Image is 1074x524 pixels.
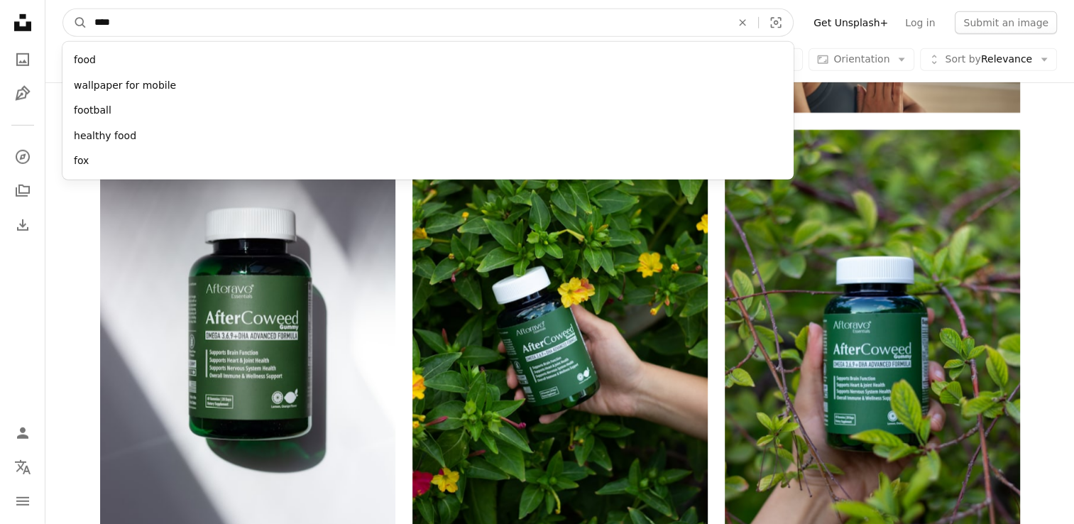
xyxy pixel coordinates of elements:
a: Illustrations [9,80,37,108]
a: Photos [9,45,37,74]
div: food [62,48,794,73]
button: Sort byRelevance [920,48,1057,71]
button: Visual search [759,9,793,36]
div: football [62,98,794,124]
a: a person holding a bottle of vitamin supplement in their hand [412,334,708,346]
div: wallpaper for mobile [62,73,794,99]
span: Sort by [945,53,980,65]
button: Menu [9,487,37,515]
a: Get Unsplash+ [805,11,897,34]
a: Log in / Sign up [9,419,37,447]
form: Find visuals sitewide [62,9,794,37]
a: Explore [9,143,37,171]
a: a hand holding a bottle of aftercoved [725,345,1020,358]
span: Relevance [945,53,1032,67]
button: Clear [727,9,758,36]
div: fox [62,148,794,174]
button: Submit an image [955,11,1057,34]
button: Search Unsplash [63,9,87,36]
span: Orientation [833,53,889,65]
button: Language [9,453,37,481]
a: Home — Unsplash [9,9,37,40]
a: Collections [9,177,37,205]
button: Orientation [809,48,914,71]
div: healthy food [62,124,794,149]
a: a close up of a bottle of vitamin supplement [100,308,395,321]
a: Log in [897,11,943,34]
a: Download History [9,211,37,239]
